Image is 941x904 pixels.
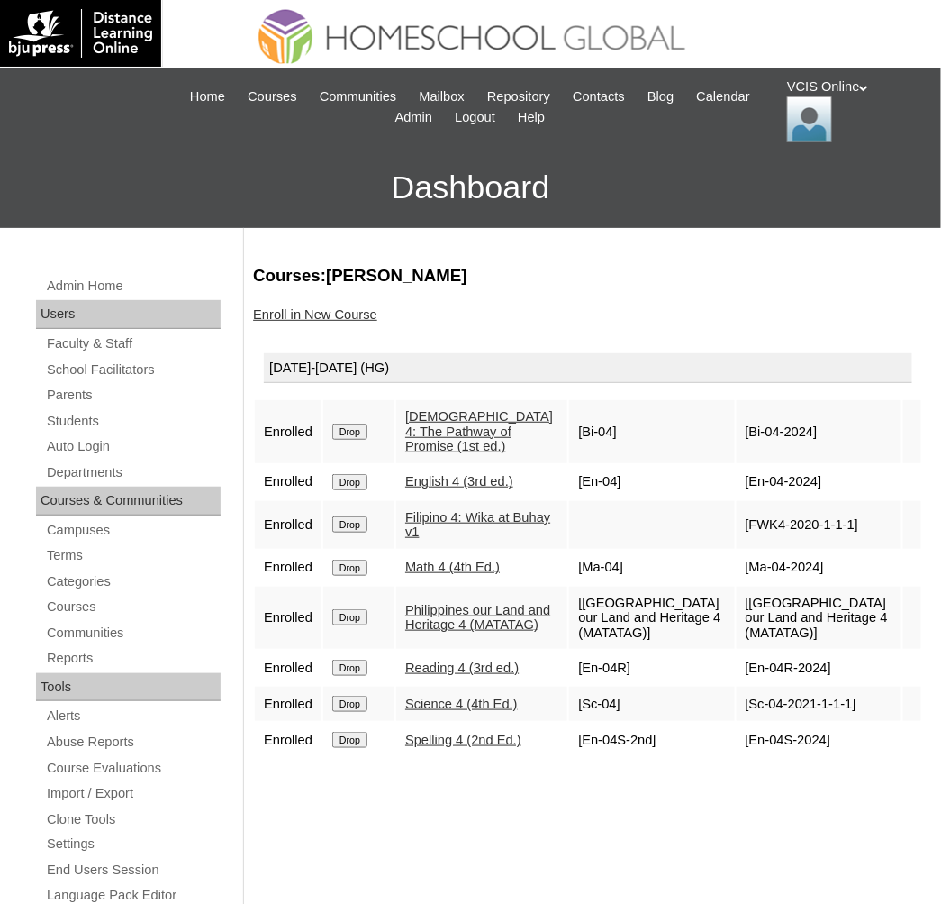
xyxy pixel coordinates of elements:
a: Contacts [564,87,634,107]
a: Campuses [45,519,221,542]
td: [[GEOGRAPHIC_DATA] our Land and Heritage 4 (MATATAG)] [737,587,901,650]
span: Logout [455,107,495,128]
a: Mailbox [410,87,474,107]
td: Enrolled [255,551,321,585]
a: Terms [45,544,221,567]
td: [Sc-04-2021-1-1-1] [737,687,901,721]
td: [En-04] [569,465,734,499]
a: Blog [638,87,683,107]
a: Clone Tools [45,808,221,831]
a: Import / Export [45,782,221,805]
a: Admin Home [45,275,221,297]
td: [En-04S-2nd] [569,723,734,757]
a: End Users Session [45,860,221,882]
a: Reading 4 (3rd ed.) [405,661,519,675]
a: Abuse Reports [45,731,221,753]
a: Enroll in New Course [253,307,377,322]
a: Faculty & Staff [45,333,221,355]
td: Enrolled [255,400,321,463]
span: Help [518,107,545,128]
a: Auto Login [45,435,221,458]
td: [En-04R-2024] [737,651,901,685]
td: [En-04-2024] [737,465,901,499]
span: Courses [248,87,297,107]
span: Calendar [697,87,750,107]
a: Categories [45,571,221,593]
a: Courses [239,87,306,107]
a: Math 4 (4th Ed.) [405,560,500,574]
td: Enrolled [255,501,321,549]
td: Enrolled [255,651,321,685]
a: Parents [45,384,221,406]
td: [Ma-04-2024] [737,551,901,585]
a: Communities [45,622,221,644]
h3: Dashboard [9,147,932,228]
a: Home [181,87,234,107]
td: [Sc-04] [569,687,734,721]
td: [En-04R] [569,651,734,685]
span: Blog [647,87,674,107]
td: Enrolled [255,723,321,757]
div: Courses & Communities [36,487,221,516]
input: Drop [332,732,367,748]
div: Users [36,300,221,329]
h3: Courses:[PERSON_NAME] [253,264,923,288]
span: Home [190,87,225,107]
a: Students [45,410,221,433]
a: Course Evaluations [45,757,221,780]
a: Science 4 (4th Ed.) [405,697,518,711]
input: Drop [332,560,367,576]
span: Mailbox [419,87,465,107]
a: Courses [45,596,221,618]
a: Filipino 4: Wika at Buhay v1 [405,510,550,540]
a: Calendar [688,87,759,107]
div: Tools [36,673,221,702]
td: [Bi-04-2024] [737,400,901,463]
td: [En-04S-2024] [737,723,901,757]
a: Settings [45,834,221,856]
a: Help [509,107,554,128]
input: Drop [332,516,367,533]
a: Alerts [45,705,221,727]
span: Admin [395,107,433,128]
td: [Ma-04] [569,551,734,585]
img: VCIS Online Admin [787,96,832,142]
a: [DEMOGRAPHIC_DATA] 4: The Pathway of Promise (1st ed.) [405,409,553,453]
input: Drop [332,424,367,440]
div: [DATE]-[DATE] (HG) [264,353,912,384]
a: Spelling 4 (2nd Ed.) [405,733,521,747]
a: Departments [45,461,221,484]
img: logo-white.png [9,9,152,58]
td: [[GEOGRAPHIC_DATA] our Land and Heritage 4 (MATATAG)] [569,587,734,650]
input: Drop [332,474,367,490]
a: Communities [311,87,406,107]
td: Enrolled [255,587,321,650]
a: Admin [386,107,442,128]
a: Repository [478,87,559,107]
a: School Facilitators [45,359,221,381]
input: Drop [332,660,367,676]
td: [FWK4-2020-1-1-1] [737,501,901,549]
span: Repository [487,87,550,107]
div: VCIS Online [787,78,923,142]
td: [Bi-04] [569,400,734,463]
td: Enrolled [255,465,321,499]
a: Logout [446,107,504,128]
input: Drop [332,696,367,712]
span: Communities [320,87,397,107]
a: Reports [45,647,221,670]
span: Contacts [573,87,625,107]
a: English 4 (3rd ed.) [405,474,513,489]
input: Drop [332,609,367,625]
td: Enrolled [255,687,321,721]
a: Philippines our Land and Heritage 4 (MATATAG) [405,603,550,633]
